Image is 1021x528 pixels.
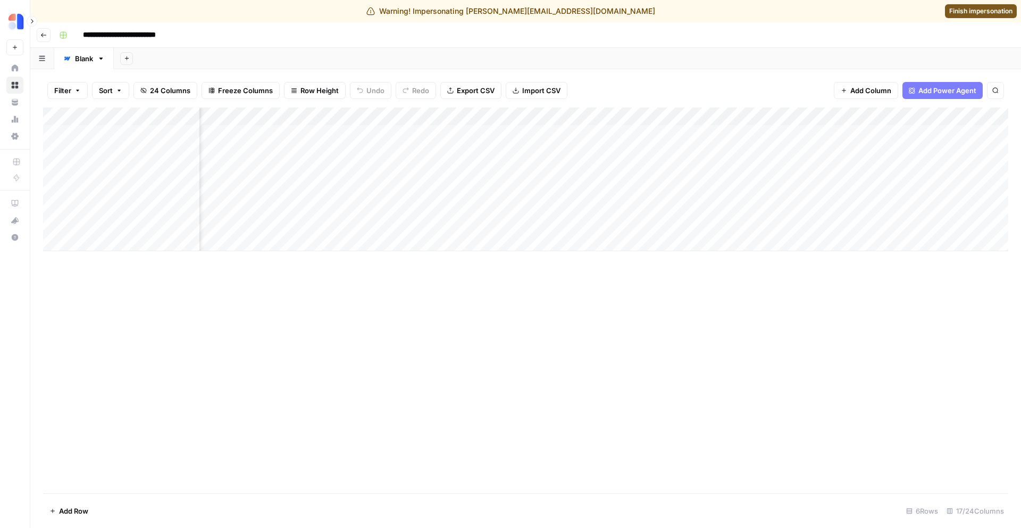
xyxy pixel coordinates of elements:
a: Home [6,60,23,77]
button: Redo [396,82,436,99]
span: Finish impersonation [949,6,1012,16]
span: Row Height [300,85,339,96]
span: Add Row [59,506,88,516]
span: Add Column [850,85,891,96]
button: Help + Support [6,229,23,246]
button: 24 Columns [133,82,197,99]
span: Import CSV [522,85,560,96]
button: Row Height [284,82,346,99]
span: Add Power Agent [918,85,976,96]
a: AirOps Academy [6,195,23,212]
button: Sort [92,82,129,99]
div: Warning! Impersonating [PERSON_NAME][EMAIL_ADDRESS][DOMAIN_NAME] [366,6,655,16]
span: Sort [99,85,113,96]
span: Filter [54,85,71,96]
div: Blank [75,53,93,64]
span: 24 Columns [150,85,190,96]
a: Your Data [6,94,23,111]
img: Ammo Logo [6,12,26,31]
button: What's new? [6,212,23,229]
a: Browse [6,77,23,94]
button: Import CSV [506,82,567,99]
span: Redo [412,85,429,96]
span: Undo [366,85,384,96]
a: Finish impersonation [945,4,1017,18]
a: Settings [6,128,23,145]
button: Export CSV [440,82,501,99]
button: Add Power Agent [902,82,983,99]
button: Filter [47,82,88,99]
span: Export CSV [457,85,495,96]
a: Usage [6,111,23,128]
button: Add Row [43,502,95,519]
div: 6 Rows [902,502,942,519]
span: Freeze Columns [218,85,273,96]
div: What's new? [7,212,23,228]
button: Freeze Columns [202,82,280,99]
a: Blank [54,48,114,69]
button: Add Column [834,82,898,99]
button: Undo [350,82,391,99]
button: Workspace: Ammo [6,9,23,35]
div: 17/24 Columns [942,502,1008,519]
